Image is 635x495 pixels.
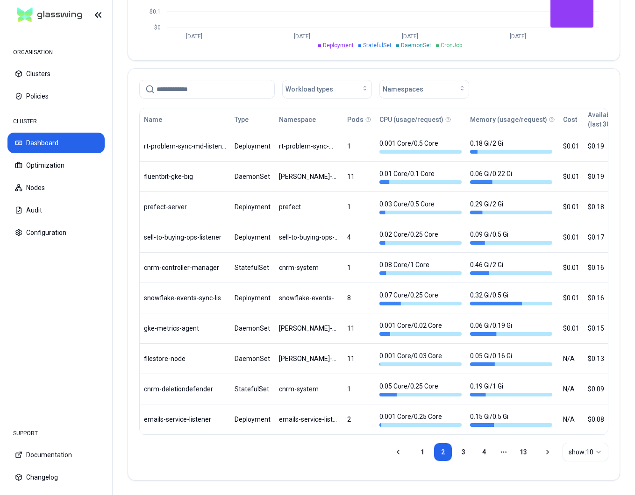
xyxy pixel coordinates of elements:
[347,263,371,272] div: 1
[347,354,371,363] div: 11
[470,169,552,184] div: 0.06 Gi / 0.22 Gi
[7,200,105,220] button: Audit
[144,202,226,212] div: prefect-server
[470,230,552,245] div: 0.09 Gi / 0.5 Gi
[379,412,462,427] div: 0.001 Core / 0.25 Core
[363,42,392,49] span: StatefulSet
[379,321,462,336] div: 0.001 Core / 0.02 Core
[144,324,226,333] div: gke-metrics-agent
[563,415,579,424] div: N/A
[379,351,462,366] div: 0.001 Core / 0.03 Core
[7,155,105,176] button: Optimization
[144,263,226,272] div: cnrm-controller-manager
[279,384,339,394] div: cnrm-system
[347,172,371,181] div: 11
[144,233,226,242] div: sell-to-buying-ops-listener
[144,384,226,394] div: cnrm-deletiondefender
[470,382,552,396] div: 0.19 Gi / 1 Gi
[470,260,552,275] div: 0.46 Gi / 2 Gi
[282,80,372,99] button: Workload types
[235,172,271,181] div: DaemonSet
[7,133,105,153] button: Dashboard
[514,443,533,461] a: 13
[144,172,226,181] div: fluentbit-gke-big
[379,199,462,214] div: 0.03 Core / 0.5 Core
[402,33,418,40] tspan: [DATE]
[279,141,339,151] div: rt-problem-sync-md-listener
[235,354,271,363] div: DaemonSet
[235,202,271,212] div: Deployment
[379,382,462,396] div: 0.05 Core / 0.25 Core
[379,290,462,305] div: 0.07 Core / 0.25 Core
[235,110,249,129] button: Type
[279,293,339,303] div: snowflake-events-sync-listener
[144,354,226,363] div: filestore-node
[144,110,162,129] button: Name
[279,415,339,424] div: emails-service-listener
[279,110,316,129] button: Namespace
[379,230,462,245] div: 0.02 Core / 0.25 Core
[563,263,579,272] div: $0.01
[279,324,339,333] div: kube-system
[347,324,371,333] div: 11
[470,321,552,336] div: 0.06 Gi / 0.19 Gi
[379,169,462,184] div: 0.01 Core / 0.1 Core
[563,172,579,181] div: $0.01
[563,384,579,394] div: N/A
[347,384,371,394] div: 1
[347,415,371,424] div: 2
[294,33,310,40] tspan: [DATE]
[510,33,526,40] tspan: [DATE]
[383,85,423,94] span: Namespaces
[413,443,432,461] a: 1
[347,233,371,242] div: 4
[235,141,271,151] div: Deployment
[454,443,473,461] a: 3
[7,424,105,443] div: SUPPORT
[7,222,105,243] button: Configuration
[279,172,339,181] div: kube-system
[323,42,354,49] span: Deployment
[401,42,431,49] span: DaemonSet
[413,443,533,461] nav: pagination
[7,177,105,198] button: Nodes
[563,110,577,129] button: Cost
[7,64,105,84] button: Clusters
[563,233,579,242] div: $0.01
[563,324,579,333] div: $0.01
[235,233,271,242] div: Deployment
[7,43,105,62] div: ORGANISATION
[379,139,462,154] div: 0.001 Core / 0.5 Core
[14,4,86,26] img: GlassWing
[235,263,271,272] div: StatefulSet
[7,86,105,106] button: Policies
[235,415,271,424] div: Deployment
[144,141,226,151] div: rt-problem-sync-md-listener
[470,412,552,427] div: 0.15 Gi / 0.5 Gi
[475,443,493,461] a: 4
[379,110,443,129] button: CPU (usage/request)
[347,110,364,129] button: Pods
[470,290,552,305] div: 0.32 Gi / 0.5 Gi
[347,202,371,212] div: 1
[470,351,552,366] div: 0.05 Gi / 0.16 Gi
[379,80,469,99] button: Namespaces
[235,324,271,333] div: DaemonSet
[347,141,371,151] div: 1
[144,415,226,424] div: emails-service-listener
[154,24,161,31] tspan: $0
[470,110,547,129] button: Memory (usage/request)
[7,445,105,465] button: Documentation
[279,233,339,242] div: sell-to-buying-ops-listener
[235,293,271,303] div: Deployment
[279,263,339,272] div: cnrm-system
[434,443,452,461] a: 2
[563,202,579,212] div: $0.01
[470,199,552,214] div: 0.29 Gi / 2 Gi
[7,112,105,131] div: CLUSTER
[186,33,202,40] tspan: [DATE]
[563,354,579,363] div: N/A
[279,202,339,212] div: prefect
[563,293,579,303] div: $0.01
[470,139,552,154] div: 0.18 Gi / 2 Gi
